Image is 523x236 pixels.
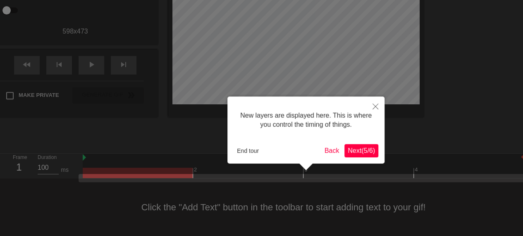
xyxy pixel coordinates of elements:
button: Close [366,96,384,116]
button: End tour [234,144,262,157]
button: Next [344,144,378,157]
button: Back [321,144,343,157]
span: Next ( 5 / 6 ) [348,147,375,154]
div: New layers are displayed here. This is where you control the timing of things. [234,103,378,138]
